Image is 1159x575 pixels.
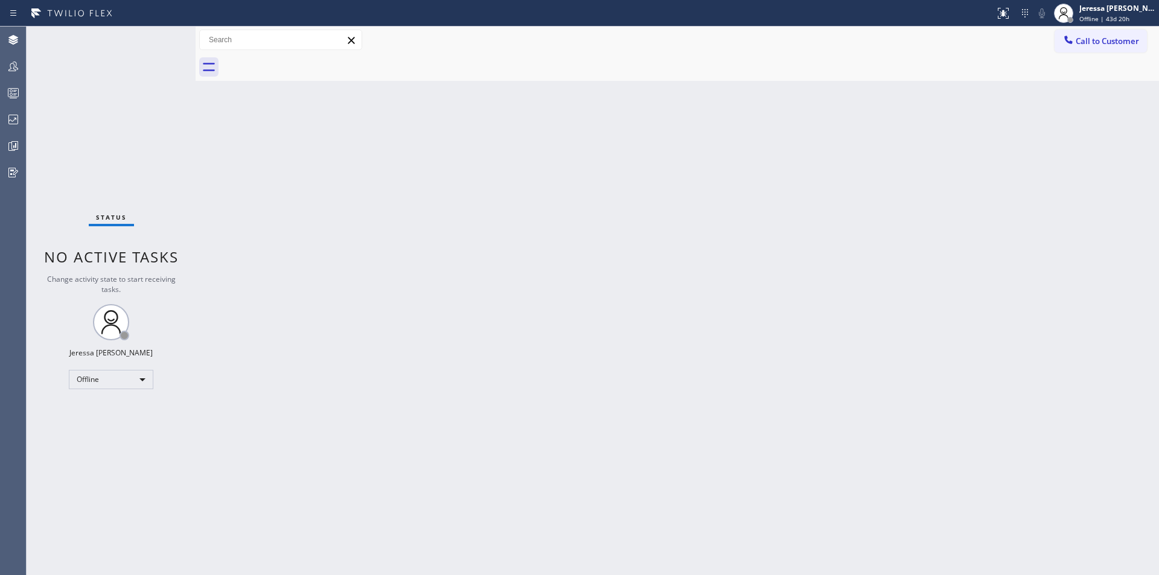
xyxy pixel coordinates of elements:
button: Mute [1033,5,1050,22]
span: Call to Customer [1076,36,1139,46]
button: Call to Customer [1055,30,1147,52]
span: Offline | 43d 20h [1079,14,1129,23]
span: No active tasks [44,247,179,267]
span: Status [96,213,127,221]
div: Jeressa [PERSON_NAME] [69,348,153,358]
input: Search [200,30,362,49]
div: Jeressa [PERSON_NAME] [1079,3,1155,13]
span: Change activity state to start receiving tasks. [47,274,176,294]
div: Offline [69,370,153,389]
